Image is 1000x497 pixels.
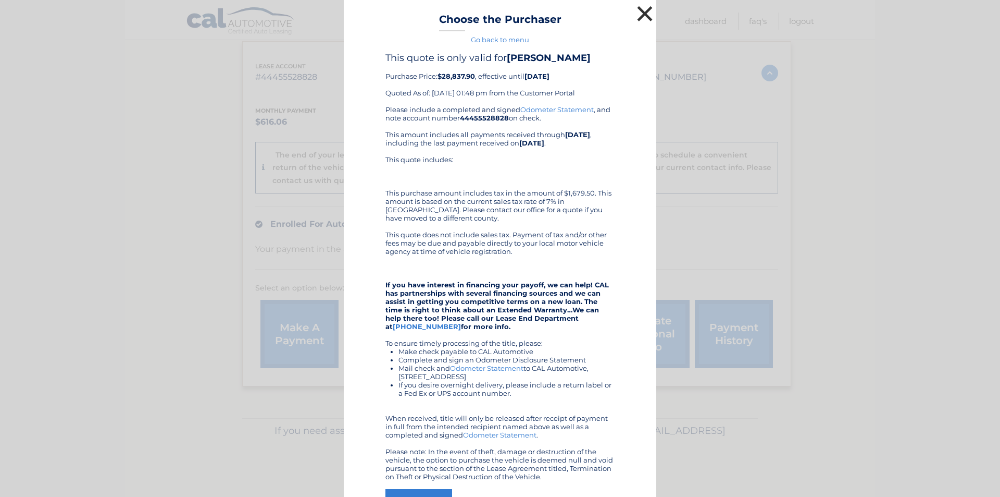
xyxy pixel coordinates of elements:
[398,356,615,364] li: Complete and sign an Odometer Disclosure Statement
[471,35,529,44] a: Go back to menu
[460,114,509,122] b: 44455528828
[385,281,609,331] strong: If you have interest in financing your payoff, we can help! CAL has partnerships with several fin...
[507,52,591,64] b: [PERSON_NAME]
[524,72,549,80] b: [DATE]
[463,431,536,439] a: Odometer Statement
[398,381,615,397] li: If you desire overnight delivery, please include a return label or a Fed Ex or UPS account number.
[385,52,615,105] div: Purchase Price: , effective until Quoted As of: [DATE] 01:48 pm from the Customer Portal
[398,364,615,381] li: Mail check and to CAL Automotive, [STREET_ADDRESS]
[385,105,615,481] div: Please include a completed and signed , and note account number on check. This amount includes al...
[393,322,461,331] a: [PHONE_NUMBER]
[439,13,561,31] h3: Choose the Purchaser
[398,347,615,356] li: Make check payable to CAL Automotive
[634,3,655,24] button: ×
[450,364,523,372] a: Odometer Statement
[519,139,544,147] b: [DATE]
[565,130,590,139] b: [DATE]
[385,155,615,222] div: This quote includes: This purchase amount includes tax in the amount of $1,679.50. This amount is...
[385,52,615,64] h4: This quote is only valid for
[520,105,594,114] a: Odometer Statement
[438,72,475,80] b: $28,837.90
